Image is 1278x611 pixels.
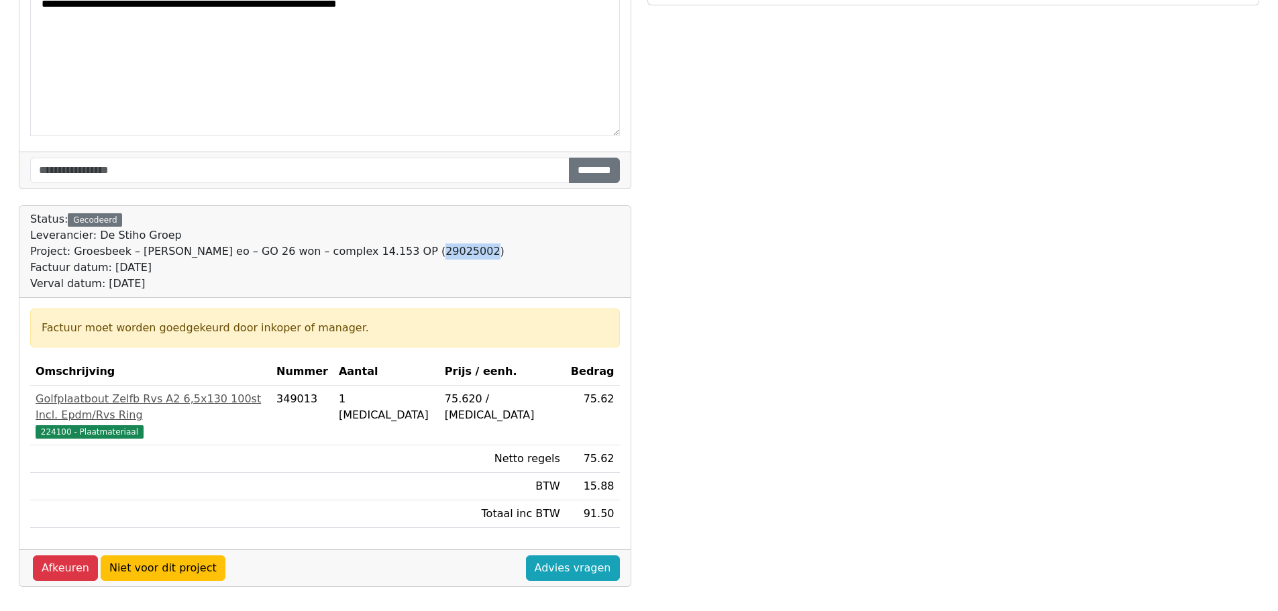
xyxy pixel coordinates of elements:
div: Factuur moet worden goedgekeurd door inkoper of manager. [42,320,608,336]
td: 349013 [271,386,333,445]
div: Verval datum: [DATE] [30,276,504,292]
div: 1 [MEDICAL_DATA] [339,391,434,423]
div: Golfplaatbout Zelfb Rvs A2 6,5x130 100st Incl. Epdm/Rvs Ring [36,391,266,423]
div: Leverancier: De Stiho Groep [30,227,504,243]
div: 75.620 / [MEDICAL_DATA] [445,391,560,423]
a: Niet voor dit project [101,555,225,581]
div: Factuur datum: [DATE] [30,260,504,276]
th: Bedrag [566,358,620,386]
div: Project: Groesbeek – [PERSON_NAME] eo – GO 26 won – complex 14.153 OP (29025002) [30,243,504,260]
div: Gecodeerd [68,213,122,227]
a: Golfplaatbout Zelfb Rvs A2 6,5x130 100st Incl. Epdm/Rvs Ring224100 - Plaatmateriaal [36,391,266,439]
th: Nummer [271,358,333,386]
th: Omschrijving [30,358,271,386]
td: Totaal inc BTW [439,500,566,528]
a: Advies vragen [526,555,620,581]
td: 75.62 [566,386,620,445]
a: Afkeuren [33,555,98,581]
td: 91.50 [566,500,620,528]
div: Status: [30,211,504,292]
th: Prijs / eenh. [439,358,566,386]
td: Netto regels [439,445,566,473]
td: 75.62 [566,445,620,473]
td: BTW [439,473,566,500]
td: 15.88 [566,473,620,500]
th: Aantal [333,358,439,386]
span: 224100 - Plaatmateriaal [36,425,144,439]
